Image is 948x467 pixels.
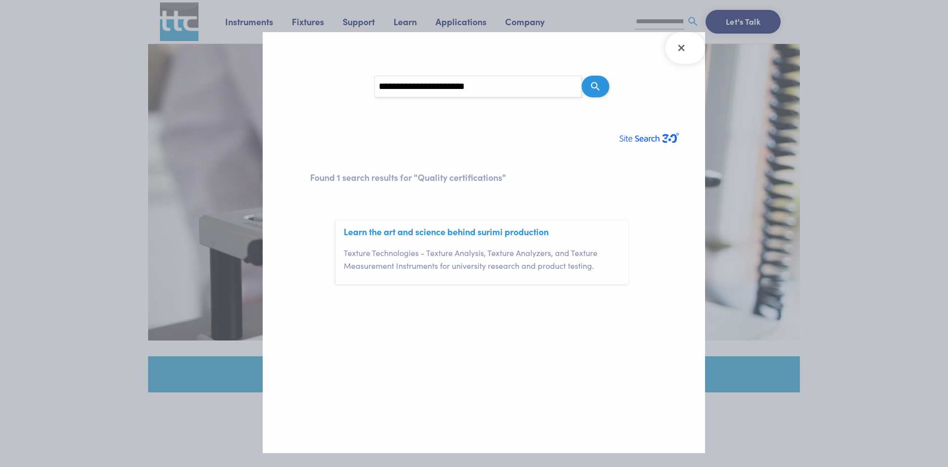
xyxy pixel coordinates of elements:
[344,226,549,237] span: Learn the art and science behind surimi production
[582,76,609,97] button: Search
[263,32,705,453] section: Search Results
[344,247,628,272] p: Texture Technologies - Texture Analysis, Texture Analyzers, and Texture Measurement Instruments f...
[344,225,549,238] a: Learn the art and science behind surimi production
[666,32,705,64] button: Close Search Results
[336,220,628,284] article: Learn the art and science behind surimi production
